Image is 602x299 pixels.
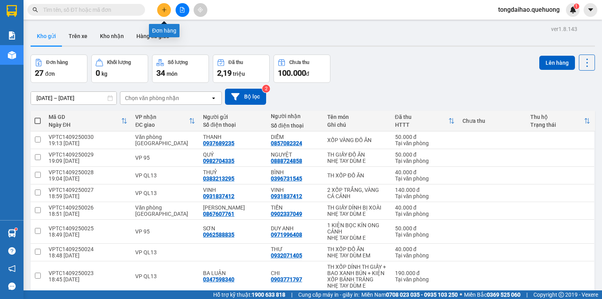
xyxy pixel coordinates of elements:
[15,228,17,230] sup: 1
[271,140,302,146] div: 0857082324
[569,6,577,13] img: icon-new-feature
[49,204,127,211] div: VPTC1409250026
[395,204,455,211] div: 40.000 đ
[575,4,578,9] span: 1
[45,111,131,131] th: Toggle SortBy
[361,290,458,299] span: Miền Nam
[31,55,87,83] button: Đơn hàng27đơn
[551,25,577,33] div: ver 1.8.143
[327,246,387,252] div: TH XỐP ĐỒ ĂN
[213,55,270,83] button: Đã thu2,19 triệu
[526,290,528,299] span: |
[298,290,359,299] span: Cung cấp máy in - giấy in:
[49,122,121,128] div: Ngày ĐH
[8,265,16,272] span: notification
[203,158,234,164] div: 0982704335
[271,211,302,217] div: 0902337049
[203,122,263,128] div: Số điện thoại
[587,6,594,13] span: caret-down
[62,27,94,46] button: Trên xe
[107,60,131,65] div: Khối lượng
[271,113,319,119] div: Người nhận
[395,232,455,238] div: Tại văn phòng
[274,55,330,83] button: Chưa thu100.000đ
[530,114,584,120] div: Thu hộ
[213,290,285,299] span: Hỗ trợ kỹ thuật:
[327,252,387,259] div: NHẸ TAY DÙM EM
[135,155,195,161] div: VP 95
[291,290,292,299] span: |
[49,114,121,120] div: Mã GD
[203,169,263,175] div: THUỶ
[49,232,127,238] div: 18:49 [DATE]
[327,264,387,283] div: TH XỐP DÍNH TH GIẤY + BAO XANH BÚN + KIỆN XỐP BÁNH TRÁNG
[395,169,455,175] div: 40.000 đ
[152,55,209,83] button: Số lượng34món
[203,232,234,238] div: 0962588835
[49,270,127,276] div: VPTC1409250023
[271,187,319,193] div: VINH
[168,60,188,65] div: Số lượng
[131,111,199,131] th: Toggle SortBy
[203,276,234,283] div: 0347598340
[327,137,387,143] div: XỐP VÀNG ĐỒ ĂN
[49,246,127,252] div: VPTC1409250024
[327,158,387,164] div: NHẸ TAY DÙM E
[327,151,387,158] div: TH GIẤY ĐỒ ĂN
[194,3,207,17] button: aim
[271,169,319,175] div: BÌNH
[135,228,195,235] div: VP 95
[327,235,387,241] div: NHẸ TAY DÙM E
[539,56,575,70] button: Lên hàng
[460,293,462,296] span: ⚪️
[203,175,234,182] div: 0383213295
[271,246,319,252] div: THƯ
[271,276,302,283] div: 0903771797
[278,68,306,78] span: 100.000
[327,114,387,120] div: Tên món
[49,193,127,199] div: 18:59 [DATE]
[203,114,263,120] div: Người gửi
[228,60,243,65] div: Đã thu
[464,290,520,299] span: Miền Bắc
[395,246,455,252] div: 40.000 đ
[203,134,263,140] div: THANH
[203,225,263,232] div: SƠN
[49,211,127,217] div: 18:51 [DATE]
[7,5,17,17] img: logo-vxr
[203,187,263,193] div: VINH
[135,249,195,255] div: VP QL13
[395,114,449,120] div: Đã thu
[386,292,458,298] strong: 0708 023 035 - 0935 103 250
[49,158,127,164] div: 19:09 [DATE]
[49,151,127,158] div: VPTC1409250029
[526,111,594,131] th: Toggle SortBy
[167,71,178,77] span: món
[135,114,189,120] div: VP nhận
[217,68,232,78] span: 2,19
[33,7,38,13] span: search
[8,229,16,237] img: warehouse-icon
[49,252,127,259] div: 18:48 [DATE]
[530,122,584,128] div: Trạng thái
[395,140,455,146] div: Tại văn phòng
[262,85,270,93] sup: 2
[271,193,302,199] div: 0931837412
[135,172,195,179] div: VP QL13
[49,134,127,140] div: VPTC1409250030
[8,51,16,59] img: warehouse-icon
[31,27,62,46] button: Kho gửi
[462,118,522,124] div: Chưa thu
[492,5,566,15] span: tongdaihao.quehuong
[180,7,185,13] span: file-add
[8,283,16,290] span: message
[135,190,195,196] div: VP QL13
[203,140,234,146] div: 0937689235
[46,60,68,65] div: Đơn hàng
[395,225,455,232] div: 50.000 đ
[135,134,195,146] div: Văn phòng [GEOGRAPHIC_DATA]
[327,122,387,128] div: Ghi chú
[49,140,127,146] div: 19:13 [DATE]
[327,187,387,199] div: 2 XỐP TRẮNG, VÀNG CÁ CẢNH
[96,68,100,78] span: 0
